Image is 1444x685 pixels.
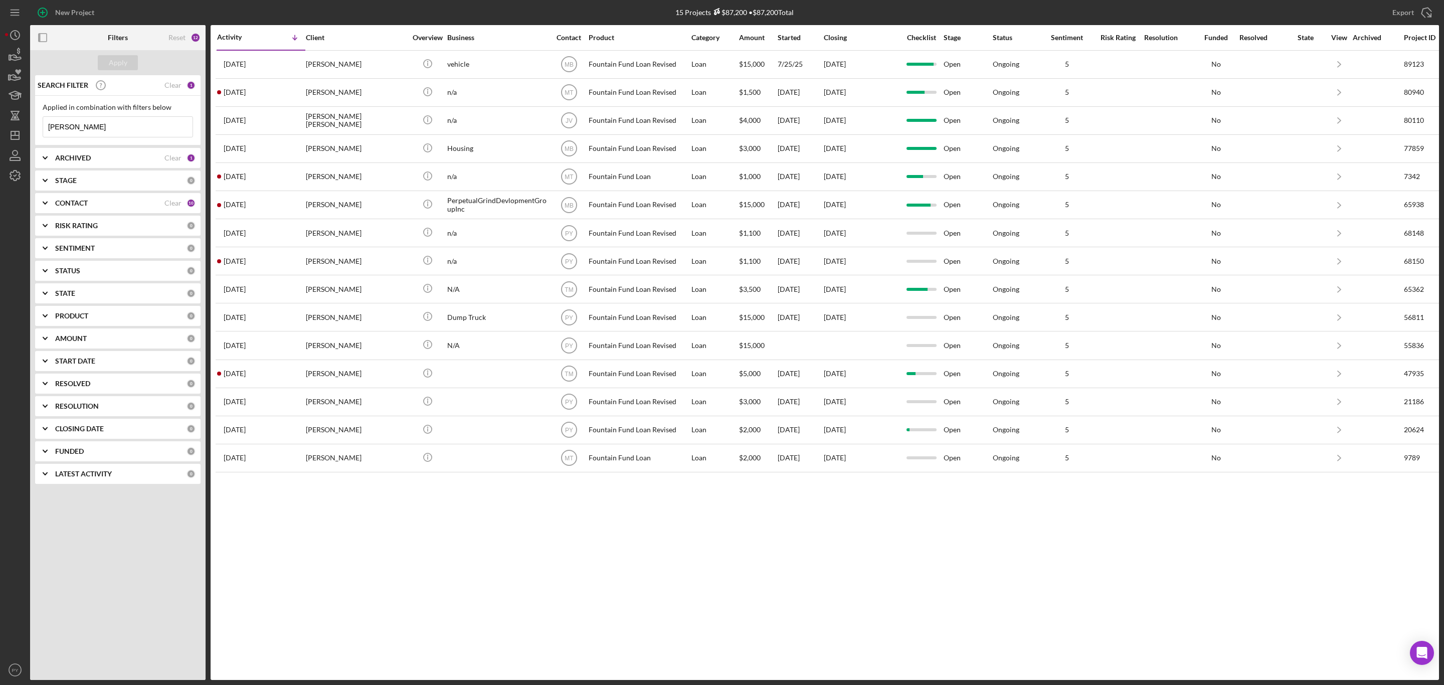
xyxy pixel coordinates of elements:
div: Fountain Fund Loan Revised [589,51,689,78]
div: Overview [409,34,446,42]
div: 0 [187,357,196,366]
time: 2023-07-31 22:55 [224,370,246,378]
div: Loan [691,276,738,302]
div: [PERSON_NAME] [306,332,406,359]
div: Ongoing [993,229,1019,237]
div: Ongoing [993,398,1019,406]
div: 0 [187,176,196,185]
div: [DATE] [778,135,823,162]
div: 1 [187,81,196,90]
div: Ongoing [993,201,1019,209]
div: [PERSON_NAME] [306,445,406,471]
div: 5 [1042,398,1092,406]
div: 0 [187,311,196,320]
div: 9789 [1404,445,1444,471]
span: $15,000 [739,200,765,209]
div: No [1193,313,1238,321]
div: 0 [187,424,196,433]
div: Loan [691,163,738,190]
div: Apply [109,55,127,70]
b: STAGE [55,177,77,185]
time: [DATE] [824,60,846,68]
b: PRODUCT [55,312,88,320]
div: Loan [691,332,738,359]
div: Loan [691,248,738,274]
span: $15,000 [739,60,765,68]
div: Product [589,34,689,42]
div: Stage [944,34,992,42]
time: 2025-07-25 15:45 [224,60,246,68]
span: $1,100 [739,257,761,265]
time: [DATE] [824,425,846,434]
div: Open [944,163,992,190]
div: 80940 [1404,79,1444,106]
div: Applied in combination with filters below [43,103,193,111]
span: $4,000 [739,116,761,124]
div: 7/25/25 [778,51,823,78]
div: 5 [1042,60,1092,68]
div: [PERSON_NAME] [306,79,406,106]
div: 5 [1042,341,1092,350]
div: Resolved [1239,34,1285,42]
div: Loan [691,417,738,443]
div: 77859 [1404,135,1444,162]
time: 2024-07-10 02:41 [224,229,246,237]
div: 0 [187,469,196,478]
div: Open [944,107,992,134]
span: $5,000 [739,369,761,378]
b: CONTACT [55,199,88,207]
time: 2024-01-22 14:23 [224,313,246,321]
div: [DATE] [778,304,823,330]
div: New Project [55,3,94,23]
time: 2025-02-11 18:30 [224,116,246,124]
div: Loan [691,107,738,134]
div: [PERSON_NAME] [306,361,406,387]
div: Open [944,79,992,106]
div: Open [944,445,992,471]
div: Fountain Fund Loan Revised [589,361,689,387]
text: MB [565,202,574,209]
div: No [1193,116,1238,124]
time: [DATE] [824,257,846,265]
div: Fountain Fund Loan Revised [589,389,689,415]
div: Loan [691,135,738,162]
div: [PERSON_NAME] [PERSON_NAME] [306,107,406,134]
div: Ongoing [993,173,1019,181]
div: No [1193,257,1238,265]
div: 0 [187,266,196,275]
button: PY [5,660,25,680]
time: 2024-07-09 16:05 [224,257,246,265]
time: [DATE] [824,229,846,237]
div: Fountain Fund Loan [589,163,689,190]
div: [PERSON_NAME] [306,304,406,330]
b: SEARCH FILTER [38,81,88,89]
div: 0 [187,402,196,411]
div: Fountain Fund Loan Revised [589,79,689,106]
div: Ongoing [993,88,1019,96]
b: START DATE [55,357,95,365]
div: Fountain Fund Loan Revised [589,417,689,443]
div: Open [944,276,992,302]
div: Housing [447,135,548,162]
div: 7342 [1404,163,1444,190]
div: $87,200 [711,8,747,17]
div: No [1193,201,1238,209]
text: MB [565,145,574,152]
span: $15,000 [739,313,765,321]
b: CLOSING DATE [55,425,104,433]
div: [PERSON_NAME] [306,389,406,415]
text: PY [565,258,573,265]
span: $2,000 [739,453,761,462]
div: [DATE] [778,79,823,106]
div: 55836 [1404,332,1444,359]
b: FUNDED [55,447,84,455]
time: 2022-04-01 21:19 [224,398,246,406]
div: Ongoing [993,144,1019,152]
b: RISK RATING [55,222,98,230]
div: [PERSON_NAME] [306,163,406,190]
div: 5 [1042,201,1092,209]
div: Ongoing [993,426,1019,434]
time: [DATE] [824,144,846,152]
div: [DATE] [778,361,823,387]
div: Checklist [900,34,943,42]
